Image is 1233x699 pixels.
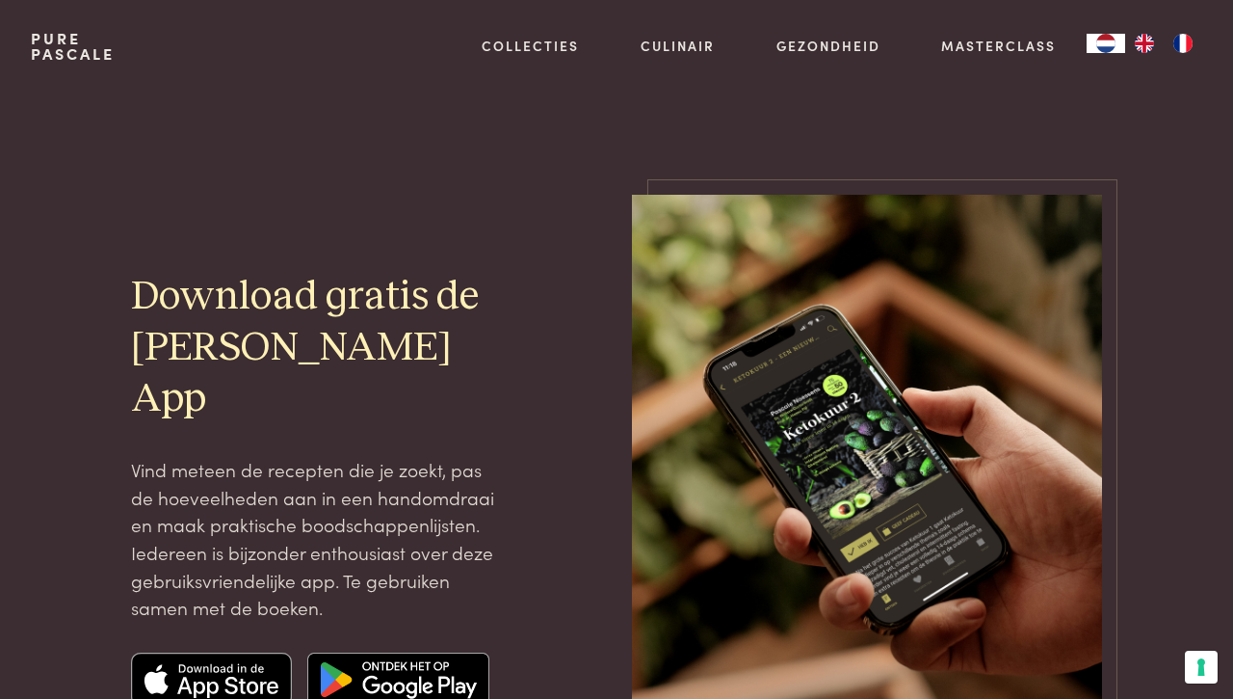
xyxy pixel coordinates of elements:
[131,272,501,425] h2: Download gratis de [PERSON_NAME] App
[131,456,501,622] p: Vind meteen de recepten die je zoekt, pas de hoeveelheden aan in een handomdraai en maak praktisc...
[31,31,115,62] a: PurePascale
[776,36,880,56] a: Gezondheid
[1185,651,1218,684] button: Uw voorkeuren voor toestemming voor trackingtechnologieën
[1125,34,1202,53] ul: Language list
[1087,34,1202,53] aside: Language selected: Nederlands
[482,36,579,56] a: Collecties
[641,36,715,56] a: Culinair
[1164,34,1202,53] a: FR
[1087,34,1125,53] div: Language
[1125,34,1164,53] a: EN
[1087,34,1125,53] a: NL
[941,36,1056,56] a: Masterclass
